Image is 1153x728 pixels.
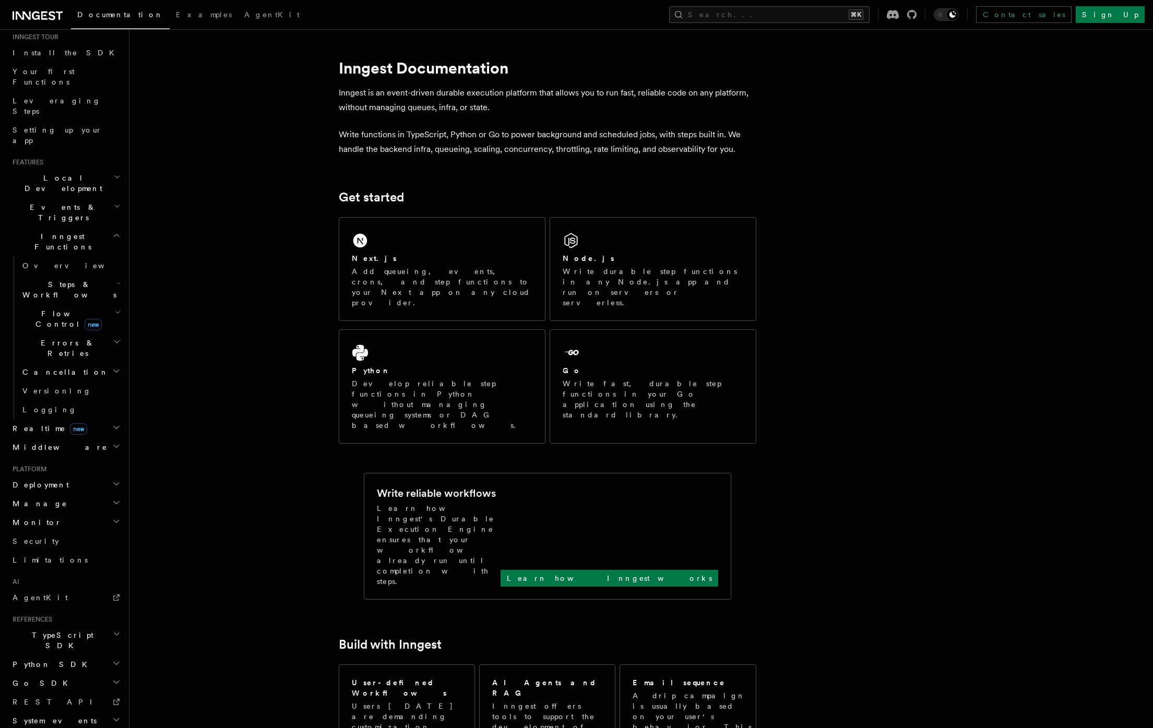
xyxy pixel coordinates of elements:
button: Errors & Retries [18,333,123,363]
a: Setting up your app [8,121,123,150]
button: Flow Controlnew [18,304,123,333]
p: Develop reliable step functions in Python without managing queueing systems or DAG based workflows. [352,378,532,431]
span: Deployment [8,480,69,490]
button: Events & Triggers [8,198,123,227]
button: Inngest Functions [8,227,123,256]
span: AgentKit [13,593,68,602]
button: Go SDK [8,674,123,693]
p: Add queueing, events, crons, and step functions to your Next app on any cloud provider. [352,266,532,308]
a: Leveraging Steps [8,91,123,121]
span: Flow Control [18,308,115,329]
button: Monitor [8,513,123,532]
span: Realtime [8,423,87,434]
a: Examples [170,3,238,28]
span: Your first Functions [13,67,75,86]
button: Deployment [8,475,123,494]
button: Steps & Workflows [18,275,123,304]
span: Local Development [8,173,114,194]
a: Limitations [8,551,123,569]
a: Your first Functions [8,62,123,91]
span: Cancellation [18,367,109,377]
button: Manage [8,494,123,513]
span: Examples [176,10,232,19]
span: Inngest tour [8,33,58,41]
span: Middleware [8,442,108,452]
span: REST API [13,698,101,706]
span: TypeScript SDK [8,630,113,651]
h2: Node.js [563,253,614,264]
a: Overview [18,256,123,275]
span: Features [8,158,43,166]
button: Middleware [8,438,123,457]
span: Events & Triggers [8,202,114,223]
span: Install the SDK [13,49,121,57]
span: Overview [22,261,130,270]
a: Node.jsWrite durable step functions in any Node.js app and run on servers or serverless. [550,217,756,321]
button: Local Development [8,169,123,198]
a: GoWrite fast, durable step functions in your Go application using the standard library. [550,329,756,444]
span: Steps & Workflows [18,279,116,300]
h2: AI Agents and RAG [492,677,604,698]
a: AgentKit [238,3,306,28]
a: Documentation [71,3,170,29]
a: Get started [339,190,404,205]
span: new [70,423,87,435]
p: Write fast, durable step functions in your Go application using the standard library. [563,378,743,420]
button: Toggle dark mode [934,8,959,21]
button: Python SDK [8,655,123,674]
span: Go SDK [8,678,74,688]
button: Realtimenew [8,419,123,438]
span: Leveraging Steps [13,97,101,115]
button: Cancellation [18,363,123,381]
a: Next.jsAdd queueing, events, crons, and step functions to your Next app on any cloud provider. [339,217,545,321]
span: Logging [22,405,77,414]
p: Write functions in TypeScript, Python or Go to power background and scheduled jobs, with steps bu... [339,127,756,157]
a: Versioning [18,381,123,400]
a: Learn how Inngest works [501,570,718,587]
button: Search...⌘K [669,6,870,23]
a: REST API [8,693,123,711]
h2: Go [563,365,581,376]
span: Errors & Retries [18,338,113,359]
p: Inngest is an event-driven durable execution platform that allows you to run fast, reliable code ... [339,86,756,115]
span: Inngest Functions [8,231,113,252]
h1: Inngest Documentation [339,58,756,77]
a: Install the SDK [8,43,123,62]
p: Learn how Inngest's Durable Execution Engine ensures that your workflow already run until complet... [377,503,501,587]
span: Setting up your app [13,126,102,145]
span: Platform [8,465,47,473]
kbd: ⌘K [849,9,863,20]
span: AgentKit [244,10,300,19]
span: Security [13,537,59,545]
h2: Email sequence [633,677,726,688]
span: new [85,319,102,330]
a: PythonDevelop reliable step functions in Python without managing queueing systems or DAG based wo... [339,329,545,444]
div: Inngest Functions [8,256,123,419]
span: Versioning [22,387,91,395]
h2: Next.js [352,253,397,264]
span: Manage [8,498,67,509]
a: Security [8,532,123,551]
a: Logging [18,400,123,419]
span: Documentation [77,10,163,19]
a: AgentKit [8,588,123,607]
p: Learn how Inngest works [507,573,712,583]
button: TypeScript SDK [8,626,123,655]
a: Contact sales [976,6,1072,23]
a: Sign Up [1076,6,1145,23]
span: References [8,615,52,624]
h2: Python [352,365,390,376]
h2: Write reliable workflows [377,486,496,500]
span: Monitor [8,517,62,528]
span: Python SDK [8,659,93,670]
span: AI [8,578,19,586]
a: Build with Inngest [339,637,442,652]
h2: User-defined Workflows [352,677,462,698]
span: System events [8,715,97,726]
p: Write durable step functions in any Node.js app and run on servers or serverless. [563,266,743,308]
span: Limitations [13,556,88,564]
